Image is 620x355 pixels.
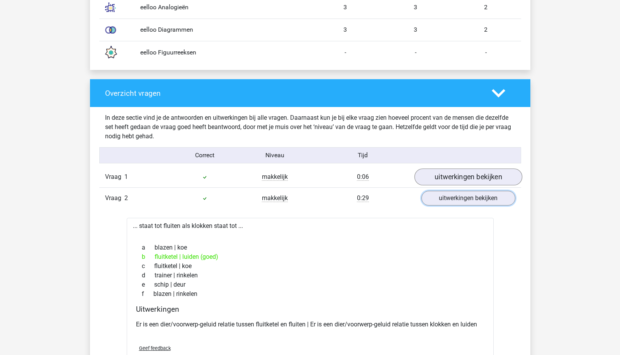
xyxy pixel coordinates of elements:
[134,3,310,12] div: eelloo Analogieën
[310,151,415,160] div: Tijd
[357,173,369,181] span: 0:06
[134,25,310,34] div: eelloo Diagrammen
[136,280,484,289] div: schip | deur
[124,173,128,180] span: 1
[136,271,484,280] div: trainer | rinkelen
[142,280,154,289] span: e
[414,168,522,185] a: uitwerkingen bekijken
[310,48,380,57] div: -
[136,289,484,299] div: blazen | rinkelen
[105,194,124,203] span: Vraag
[142,271,155,280] span: d
[139,345,171,351] span: Geef feedback
[136,305,484,314] h4: Uitwerkingen
[380,25,451,34] div: 3
[451,3,521,12] div: 2
[101,20,120,40] img: venn_diagrams.7c7bf626473a.svg
[262,173,288,181] span: makkelijk
[136,252,484,262] div: fluitketel | luiden (goed)
[105,89,480,98] h4: Overzicht vragen
[136,320,484,329] p: Er is een dier/voorwerp-geluid relatie tussen fluitketel en fluiten | Er is een dier/voorwerp-gel...
[99,113,521,141] div: In deze sectie vind je de antwoorden en uitwerkingen bij alle vragen. Daarnaast kun je bij elke v...
[170,151,240,160] div: Correct
[142,252,155,262] span: b
[310,3,380,12] div: 3
[136,262,484,271] div: fluitketel | koe
[380,3,451,12] div: 3
[451,48,521,57] div: -
[380,48,451,57] div: -
[136,243,484,252] div: blazen | koe
[142,289,153,299] span: f
[451,25,521,34] div: 2
[142,243,155,252] span: a
[134,48,310,57] div: eelloo Figuurreeksen
[142,262,154,271] span: c
[124,194,128,202] span: 2
[421,191,515,206] a: uitwerkingen bekijken
[101,43,120,62] img: figure_sequences.119d9c38ed9f.svg
[262,194,288,202] span: makkelijk
[240,151,310,160] div: Niveau
[310,25,380,34] div: 3
[357,194,369,202] span: 0:29
[105,172,124,182] span: Vraag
